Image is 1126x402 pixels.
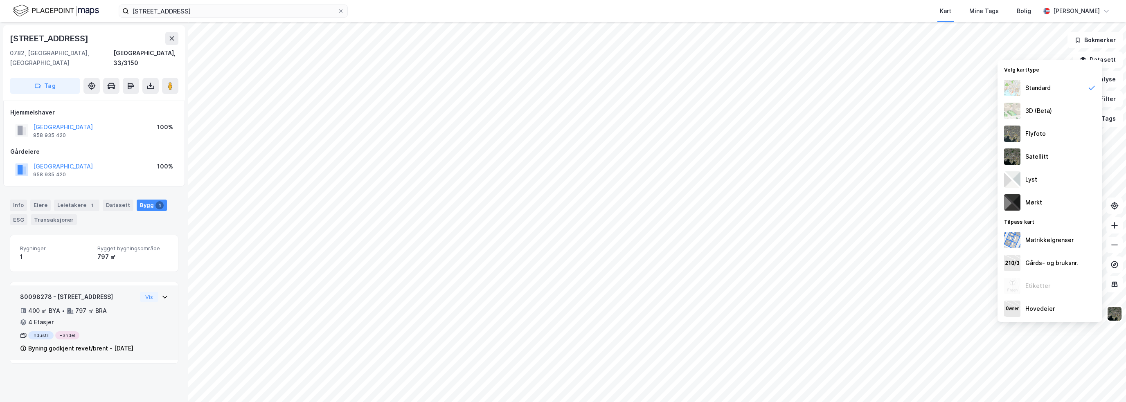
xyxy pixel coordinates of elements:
div: Matrikkelgrenser [1025,235,1074,245]
div: Gårds- og bruksnr. [1025,258,1078,268]
div: ESG [10,214,27,225]
iframe: Chat Widget [1085,363,1126,402]
span: Bygninger [20,245,91,252]
img: majorOwner.b5e170eddb5c04bfeeff.jpeg [1004,301,1020,317]
button: Tags [1085,110,1123,127]
div: 1 [155,201,164,209]
div: Kontrollprogram for chat [1085,363,1126,402]
img: 9k= [1004,148,1020,165]
div: Tilpass kart [998,214,1102,229]
img: luj3wr1y2y3+OchiMxRmMxRlscgabnMEmZ7DJGWxyBpucwSZnsMkZbHIGm5zBJmewyRlscgabnMEmZ7DJGWxyBpucwSZnsMkZ... [1004,171,1020,188]
div: Mørkt [1025,198,1042,207]
div: Leietakere [54,200,99,211]
img: Z [1004,103,1020,119]
img: logo.f888ab2527a4732fd821a326f86c7f29.svg [13,4,99,18]
div: Mine Tags [969,6,999,16]
img: 9k= [1107,306,1122,321]
div: Kart [940,6,951,16]
div: Byning godkjent revet/brent - [DATE] [28,344,133,353]
span: Bygget bygningsområde [97,245,168,252]
div: • [62,308,65,314]
div: Lyst [1025,175,1037,184]
div: Velg karttype [998,62,1102,76]
div: Hjemmelshaver [10,108,178,117]
div: 100% [157,122,173,132]
div: Transaksjoner [31,214,77,225]
div: 0782, [GEOGRAPHIC_DATA], [GEOGRAPHIC_DATA] [10,48,113,68]
img: Z [1004,278,1020,294]
div: 80098278 - [STREET_ADDRESS] [20,292,137,302]
img: Z [1004,126,1020,142]
div: 3D (Beta) [1025,106,1052,116]
div: Bolig [1017,6,1031,16]
div: 4 Etasjer [28,317,54,327]
input: Søk på adresse, matrikkel, gårdeiere, leietakere eller personer [129,5,338,17]
div: Satellitt [1025,152,1048,162]
div: 958 935 420 [33,171,66,178]
div: Etiketter [1025,281,1050,291]
div: 797 ㎡ BRA [75,306,107,316]
div: [PERSON_NAME] [1053,6,1100,16]
div: [STREET_ADDRESS] [10,32,90,45]
img: cadastreKeys.547ab17ec502f5a4ef2b.jpeg [1004,255,1020,271]
div: Gårdeiere [10,147,178,157]
div: 1 [88,201,96,209]
img: cadastreBorders.cfe08de4b5ddd52a10de.jpeg [1004,232,1020,248]
img: nCdM7BzjoCAAAAAElFTkSuQmCC [1004,194,1020,211]
div: Flyfoto [1025,129,1046,139]
div: 958 935 420 [33,132,66,139]
div: Info [10,200,27,211]
div: 797 ㎡ [97,252,168,262]
div: Bygg [137,200,167,211]
div: Standard [1025,83,1051,93]
button: Vis [140,292,158,302]
button: Bokmerker [1067,32,1123,48]
button: Datasett [1073,52,1123,68]
div: Eiere [30,200,51,211]
div: Hovedeier [1025,304,1055,314]
button: Tag [10,78,80,94]
div: 1 [20,252,91,262]
button: Filter [1083,91,1123,107]
div: 400 ㎡ BYA [28,306,60,316]
div: [GEOGRAPHIC_DATA], 33/3150 [113,48,178,68]
img: Z [1004,80,1020,96]
div: 100% [157,162,173,171]
div: Datasett [103,200,133,211]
